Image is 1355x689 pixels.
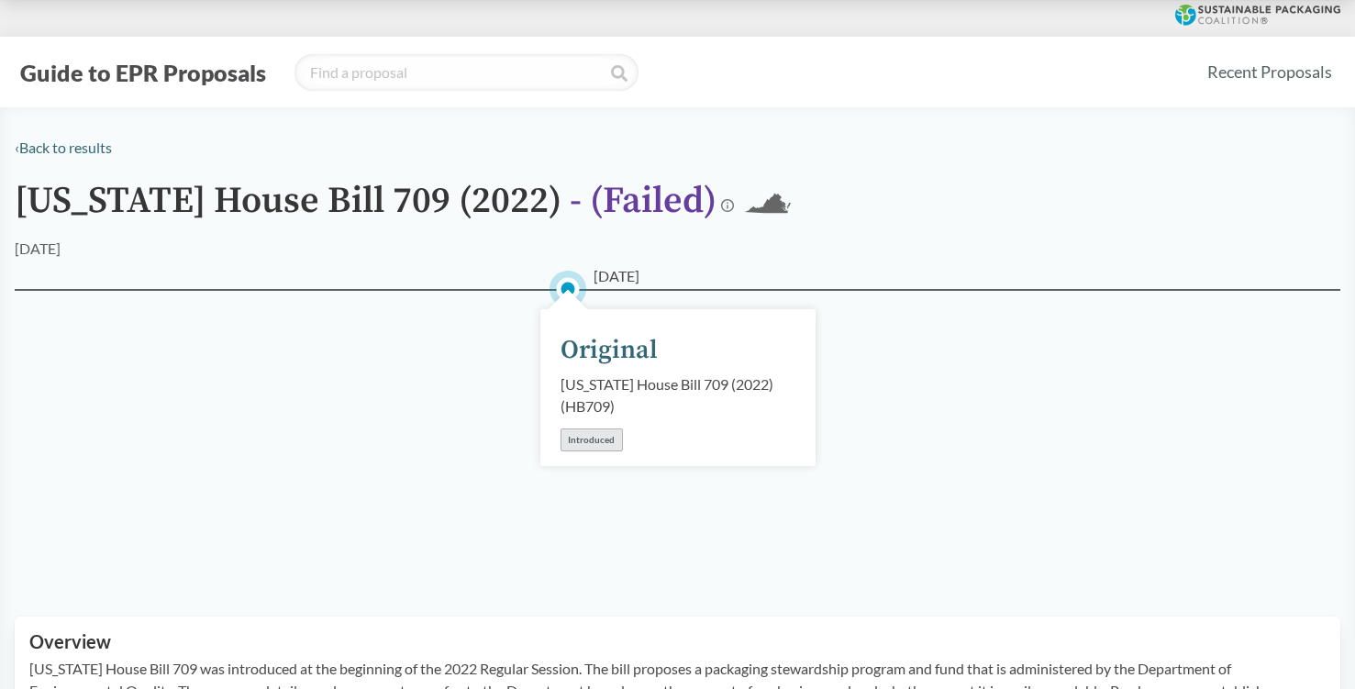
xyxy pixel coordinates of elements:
[561,428,623,451] div: Introduced
[1199,51,1340,93] a: Recent Proposals
[15,181,716,238] h1: [US_STATE] House Bill 709 (2022)
[15,139,112,156] a: ‹Back to results
[15,238,61,260] div: [DATE]
[570,178,716,224] span: - ( Failed )
[561,373,795,417] div: [US_STATE] House Bill 709 (2022) ( HB709 )
[294,54,639,91] input: Find a proposal
[29,631,1326,652] h2: Overview
[594,265,639,287] span: [DATE]
[561,331,658,370] div: Original
[15,58,272,87] button: Guide to EPR Proposals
